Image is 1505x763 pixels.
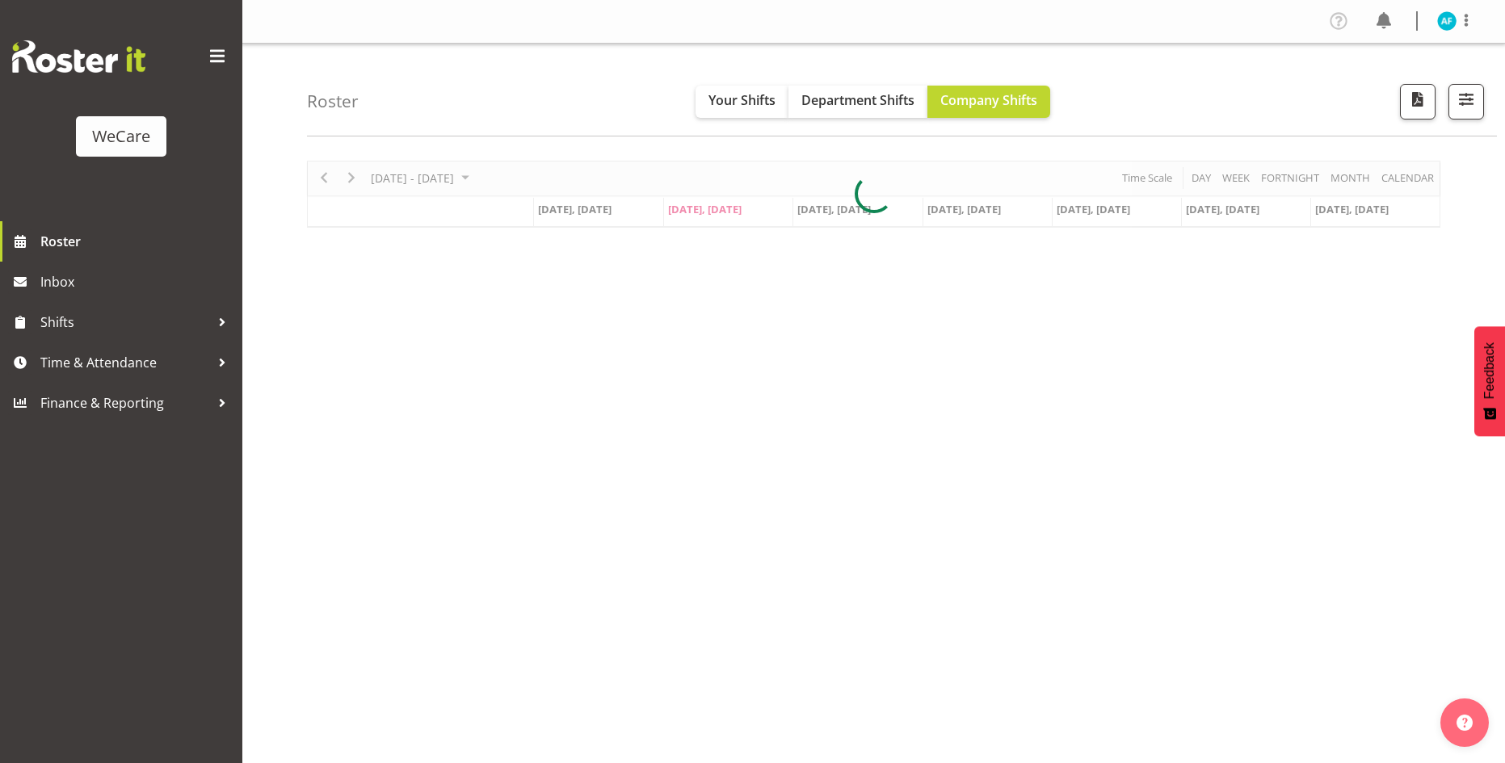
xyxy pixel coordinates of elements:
[40,310,210,334] span: Shifts
[1482,342,1497,399] span: Feedback
[307,92,359,111] h4: Roster
[708,91,776,109] span: Your Shifts
[1437,11,1457,31] img: alex-ferguson10997.jpg
[1474,326,1505,436] button: Feedback - Show survey
[801,91,914,109] span: Department Shifts
[927,86,1050,118] button: Company Shifts
[1400,84,1436,119] button: Download a PDF of the roster according to the set date range.
[40,350,210,375] span: Time & Attendance
[40,270,234,294] span: Inbox
[1448,84,1484,119] button: Filter Shifts
[788,86,927,118] button: Department Shifts
[1457,715,1473,731] img: help-xxl-2.png
[92,124,150,149] div: WeCare
[12,40,145,73] img: Rosterit website logo
[940,91,1037,109] span: Company Shifts
[696,86,788,118] button: Your Shifts
[40,229,234,254] span: Roster
[40,391,210,415] span: Finance & Reporting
